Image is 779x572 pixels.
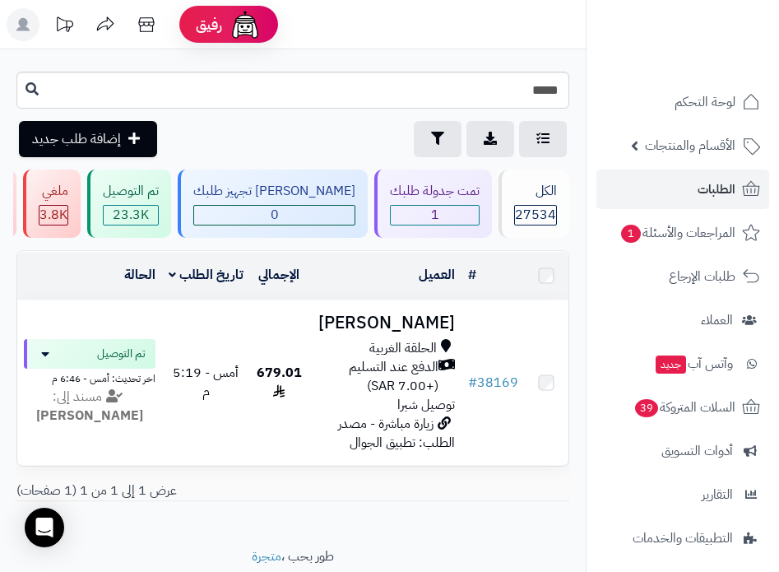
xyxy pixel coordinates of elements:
[661,439,733,463] span: أدوات التسويق
[196,15,222,35] span: رفيق
[675,91,735,114] span: لوحة التحكم
[468,373,477,393] span: #
[698,178,735,201] span: الطلبات
[104,206,158,225] div: 23334
[369,339,437,358] span: الحلقة الغربية
[104,206,158,225] span: 23.3K
[515,206,556,225] span: 27534
[20,170,84,238] a: ملغي 3.8K
[596,257,769,296] a: طلبات الإرجاع
[371,170,495,238] a: تمت جدولة طلبك 1
[174,170,371,238] a: [PERSON_NAME] تجهيز طلبك 0
[103,182,159,201] div: تم التوصيل
[252,546,281,566] a: متجرة
[391,206,479,225] span: 1
[173,363,239,402] span: أمس - 5:19 م
[44,8,85,45] a: تحديثات المنصة
[315,358,438,396] span: الدفع عند التسليم (+7.00 SAR)
[25,508,64,547] div: Open Intercom Messenger
[39,182,68,201] div: ملغي
[4,481,582,500] div: عرض 1 إلى 1 من 1 (1 صفحات)
[596,82,769,122] a: لوحة التحكم
[596,388,769,427] a: السلات المتروكة39
[468,265,476,285] a: #
[596,213,769,253] a: المراجعات والأسئلة1
[390,182,480,201] div: تمت جدولة طلبك
[596,431,769,471] a: أدوات التسويق
[84,170,174,238] a: تم التوصيل 23.3K
[124,265,155,285] a: الحالة
[194,206,355,225] span: 0
[495,170,573,238] a: الكل27534
[701,309,733,332] span: العملاء
[596,300,769,340] a: العملاء
[468,373,518,393] a: #38169
[645,134,735,157] span: الأقسام والمنتجات
[702,483,733,506] span: التقارير
[619,221,735,244] span: المراجعات والأسئلة
[654,352,733,375] span: وآتس آب
[36,406,143,426] strong: [PERSON_NAME]
[514,182,557,201] div: الكل
[633,396,735,419] span: السلات المتروكة
[633,527,733,550] span: التطبيقات والخدمات
[656,356,686,374] span: جديد
[97,346,146,362] span: تم التوصيل
[621,225,641,243] span: 1
[596,519,769,558] a: التطبيقات والخدمات
[193,182,355,201] div: [PERSON_NAME] تجهيز طلبك
[669,265,735,288] span: طلبات الإرجاع
[315,314,455,333] h3: [PERSON_NAME]
[338,414,455,453] span: زيارة مباشرة - مصدر الطلب: تطبيق الجوال
[39,206,67,225] div: 3826
[258,265,299,285] a: الإجمالي
[39,206,67,225] span: 3.8K
[596,344,769,384] a: وآتس آبجديد
[169,265,243,285] a: تاريخ الطلب
[596,170,769,209] a: الطلبات
[32,129,121,149] span: إضافة طلب جديد
[635,399,658,417] span: 39
[12,388,168,426] div: مسند إلى:
[257,363,302,402] span: 679.01
[19,121,157,157] a: إضافة طلب جديد
[419,265,455,285] a: العميل
[24,369,155,386] div: اخر تحديث: أمس - 6:46 م
[229,8,262,41] img: ai-face.png
[596,475,769,514] a: التقارير
[397,395,455,415] span: توصيل شبرا
[667,46,763,81] img: logo-2.png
